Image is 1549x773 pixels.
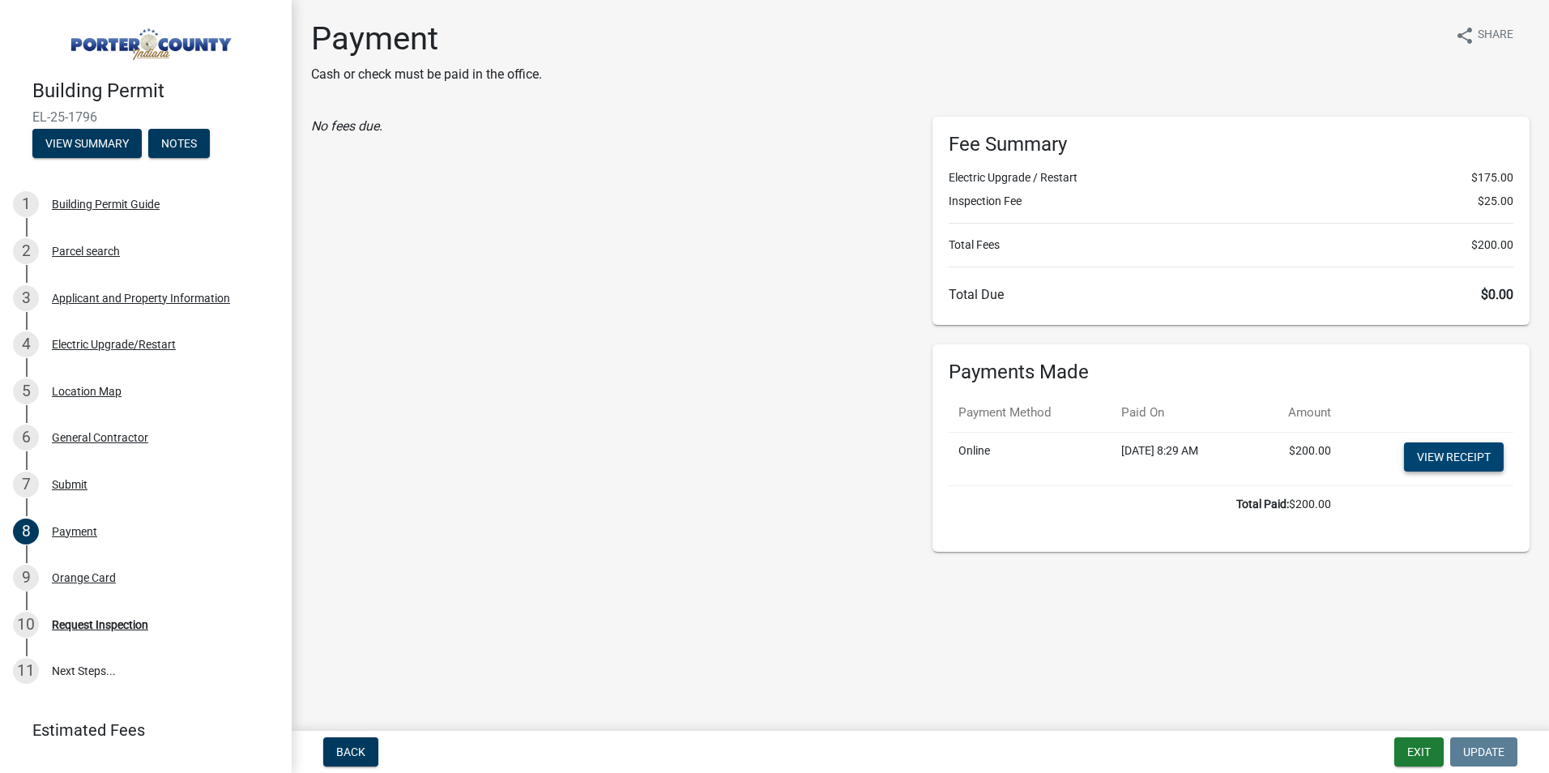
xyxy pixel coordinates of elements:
[148,129,210,158] button: Notes
[52,386,122,397] div: Location Map
[32,109,259,125] span: EL-25-1796
[1442,19,1526,51] button: shareShare
[52,479,87,490] div: Submit
[13,425,39,451] div: 6
[1478,26,1513,45] span: Share
[13,472,39,498] div: 7
[13,238,39,264] div: 2
[1236,498,1289,510] b: Total Paid:
[1463,745,1504,758] span: Update
[52,572,116,583] div: Orange Card
[1251,432,1341,485] td: $200.00
[13,714,266,746] a: Estimated Fees
[949,485,1341,523] td: $200.00
[323,737,378,767] button: Back
[32,17,266,62] img: Porter County, Indiana
[336,745,365,758] span: Back
[52,293,230,304] div: Applicant and Property Information
[1251,394,1341,432] th: Amount
[1112,432,1251,485] td: [DATE] 8:29 AM
[32,79,279,103] h4: Building Permit
[1471,169,1513,186] span: $175.00
[1471,237,1513,254] span: $200.00
[148,138,210,151] wm-modal-confirm: Notes
[13,519,39,545] div: 8
[311,19,542,58] h1: Payment
[13,658,39,684] div: 11
[1394,737,1444,767] button: Exit
[52,199,160,210] div: Building Permit Guide
[32,129,142,158] button: View Summary
[311,118,382,134] i: No fees due.
[949,193,1513,210] li: Inspection Fee
[13,378,39,404] div: 5
[13,331,39,357] div: 4
[32,138,142,151] wm-modal-confirm: Summary
[949,287,1513,302] h6: Total Due
[949,432,1112,485] td: Online
[1404,442,1504,472] a: View receipt
[13,191,39,217] div: 1
[949,361,1513,384] h6: Payments Made
[13,285,39,311] div: 3
[1481,287,1513,302] span: $0.00
[949,394,1112,432] th: Payment Method
[949,237,1513,254] li: Total Fees
[13,612,39,638] div: 10
[311,65,542,84] p: Cash or check must be paid in the office.
[52,619,148,630] div: Request Inspection
[52,339,176,350] div: Electric Upgrade/Restart
[1478,193,1513,210] span: $25.00
[52,246,120,257] div: Parcel search
[949,169,1513,186] li: Electric Upgrade / Restart
[52,432,148,443] div: General Contractor
[949,133,1513,156] h6: Fee Summary
[52,526,97,537] div: Payment
[13,565,39,591] div: 9
[1112,394,1251,432] th: Paid On
[1450,737,1517,767] button: Update
[1455,26,1474,45] i: share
